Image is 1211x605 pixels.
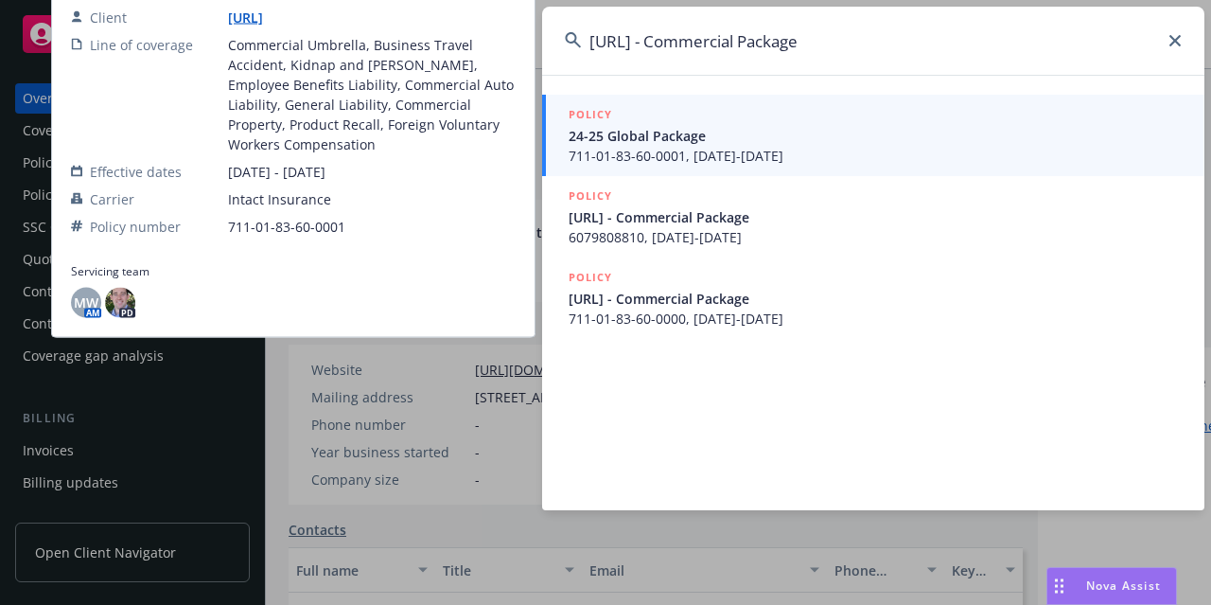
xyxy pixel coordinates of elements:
[542,176,1204,258] a: POLICY[URL] - Commercial Package6079808810, [DATE]-[DATE]
[569,105,612,124] h5: POLICY
[569,207,1182,227] span: [URL] - Commercial Package
[542,258,1204,339] a: POLICY[URL] - Commercial Package711-01-83-60-0000, [DATE]-[DATE]
[569,187,612,205] h5: POLICY
[1046,567,1177,605] button: Nova Assist
[569,146,1182,166] span: 711-01-83-60-0001, [DATE]-[DATE]
[1047,568,1071,604] div: Drag to move
[1086,578,1161,594] span: Nova Assist
[569,309,1182,329] span: 711-01-83-60-0000, [DATE]-[DATE]
[569,126,1182,146] span: 24-25 Global Package
[542,7,1204,75] input: Search...
[542,95,1204,176] a: POLICY24-25 Global Package711-01-83-60-0001, [DATE]-[DATE]
[569,289,1182,309] span: [URL] - Commercial Package
[569,227,1182,247] span: 6079808810, [DATE]-[DATE]
[569,268,612,287] h5: POLICY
